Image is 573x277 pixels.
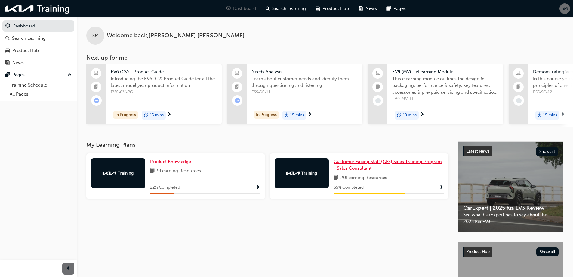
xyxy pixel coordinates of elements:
a: car-iconProduct Hub [311,2,354,15]
a: Product Hub [2,45,74,56]
span: learningRecordVerb_NONE-icon [375,98,381,103]
span: 22 % Completed [150,184,180,191]
span: Dashboard [233,5,256,12]
a: Customer Facing Staff (CFS) Sales Training Program - Sales Consultant [334,158,444,172]
a: news-iconNews [354,2,382,15]
a: News [2,57,74,68]
span: Welcome back , [PERSON_NAME] [PERSON_NAME] [107,32,245,39]
span: Product Hub [466,249,490,254]
div: Product Hub [12,47,39,54]
span: search-icon [5,36,10,41]
span: booktick-icon [235,83,239,91]
span: book-icon [150,167,155,175]
a: Product Knowledge [150,158,193,165]
span: news-icon [359,5,363,12]
img: kia-training [3,2,72,15]
span: 9 Learning Resources [157,167,201,175]
a: EV6 (CV) - Product GuideIntroducing the EV6 (CV) Product Guide for all the latest model year prod... [86,64,222,124]
span: 65 % Completed [334,184,364,191]
span: 15 mins [290,112,304,119]
h3: My Learning Plans [86,141,448,148]
span: booktick-icon [376,83,380,91]
span: prev-icon [66,265,71,272]
button: SM [559,3,570,14]
span: Product Hub [322,5,349,12]
span: EV6-CV-PG [111,89,217,96]
span: learningRecordVerb_ATTEMPT-icon [235,98,240,103]
button: Show Progress [256,184,260,191]
span: pages-icon [5,72,10,78]
div: In Progress [113,111,138,119]
a: Dashboard [2,20,74,32]
div: Pages [12,71,25,78]
span: Latest News [467,149,489,154]
span: EV6 (CV) - Product Guide [111,68,217,75]
span: Introducing the EV6 (CV) Product Guide for all the latest model year product information. [111,75,217,89]
h3: Next up for me [77,54,573,61]
span: car-icon [5,48,10,53]
span: search-icon [266,5,270,12]
span: Needs Analysis [251,68,358,75]
a: guage-iconDashboard [221,2,261,15]
div: News [12,59,24,66]
span: 45 mins [149,112,164,119]
button: Pages [2,69,74,80]
a: pages-iconPages [382,2,411,15]
span: laptop-icon [376,70,380,77]
span: next-icon [560,112,565,118]
span: up-icon [68,71,72,79]
button: Show all [536,247,559,256]
span: Learn about customer needs and identify them through questioning and listening. [251,75,358,89]
span: EV9 (MV) - eLearning Module [392,68,498,75]
span: 40 mins [402,112,417,119]
button: Show all [536,147,559,156]
span: SM [92,32,99,39]
span: EV9-MV-EL [392,96,498,102]
span: guage-icon [5,24,10,29]
span: next-icon [167,112,171,118]
span: duration-icon [285,112,289,119]
span: book-icon [334,174,338,182]
span: laptop-icon [516,70,521,77]
span: next-icon [420,112,424,118]
a: search-iconSearch Learning [261,2,311,15]
button: Show Progress [439,184,444,191]
div: In Progress [254,111,279,119]
span: Customer Facing Staff (CFS) Sales Training Program - Sales Consultant [334,159,442,171]
span: CarExpert | 2025 Kia EV3 Review [463,205,558,212]
a: Needs AnalysisLearn about customer needs and identify them through questioning and listening.ESS-... [227,64,362,124]
span: See what CarExpert has to say about the 2025 Kia EV3. [463,211,558,225]
span: SM [562,5,568,12]
a: All Pages [7,90,74,99]
span: 15 mins [543,112,557,119]
a: Search Learning [2,33,74,44]
span: duration-icon [397,112,401,119]
div: Search Learning [12,35,46,42]
span: News [365,5,377,12]
span: guage-icon [226,5,231,12]
span: car-icon [316,5,320,12]
span: duration-icon [144,112,148,119]
span: 20 Learning Resources [340,174,387,182]
a: Training Schedule [7,80,74,90]
span: next-icon [307,112,312,118]
button: DashboardSearch LearningProduct HubNews [2,19,74,69]
span: pages-icon [387,5,391,12]
span: news-icon [5,60,10,66]
span: booktick-icon [94,83,98,91]
span: laptop-icon [235,70,239,77]
span: Show Progress [439,185,444,190]
span: laptop-icon [94,70,98,77]
span: booktick-icon [516,83,521,91]
span: learningRecordVerb_NONE-icon [516,98,522,103]
img: kia-training [102,170,135,176]
span: This elearning module outlines the design & packaging, performance & safety, key features, access... [392,75,498,96]
a: EV9 (MV) - eLearning ModuleThis elearning module outlines the design & packaging, performance & s... [368,64,503,124]
span: ESS-SC-11 [251,89,358,96]
span: learningRecordVerb_ATTEMPT-icon [94,98,99,103]
a: Latest NewsShow all [463,146,558,156]
span: Show Progress [256,185,260,190]
span: duration-icon [538,112,542,119]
